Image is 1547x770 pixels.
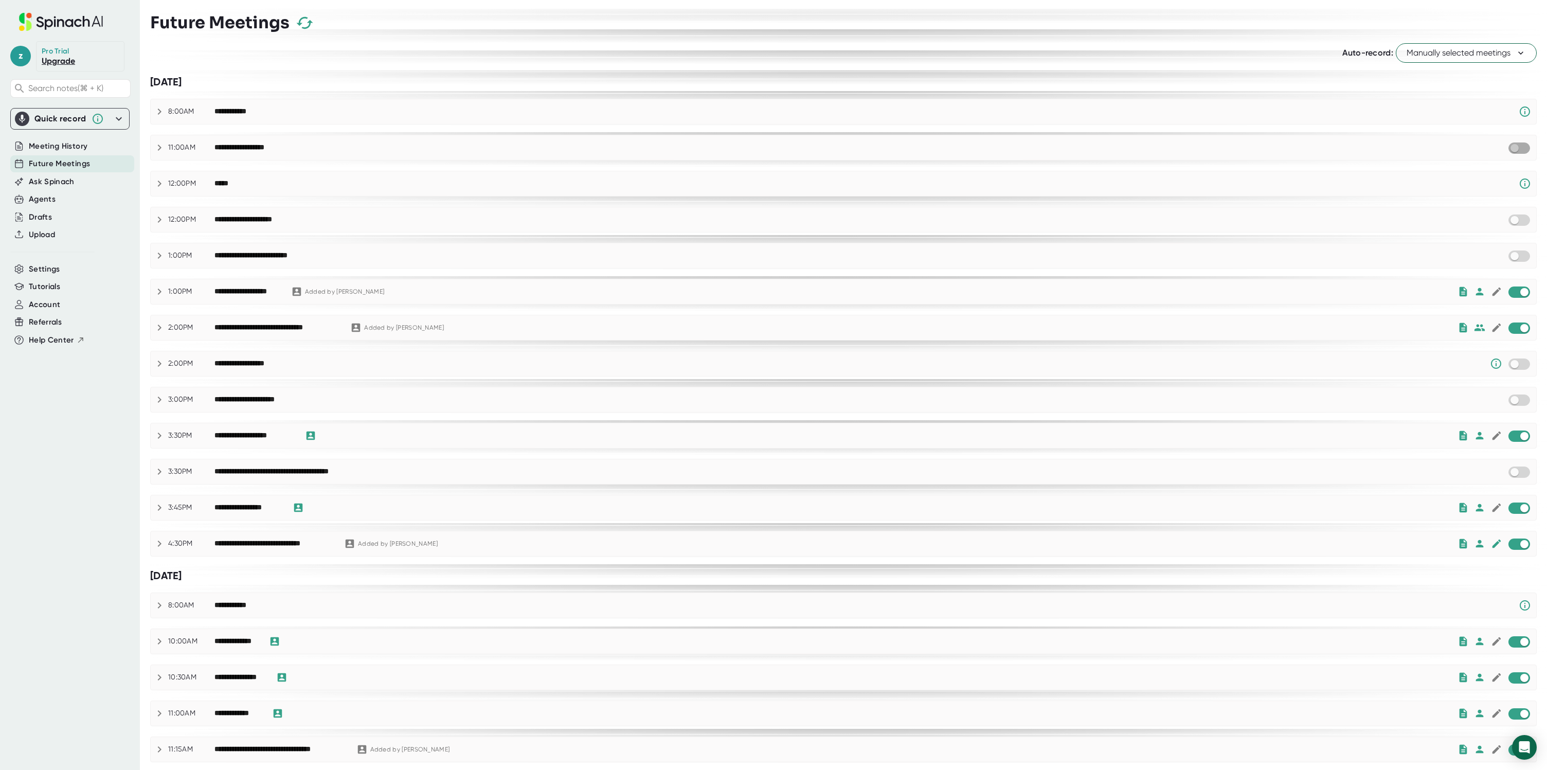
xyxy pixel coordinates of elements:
div: 12:00PM [168,215,214,224]
div: Added by [PERSON_NAME] [358,540,438,548]
span: z [10,46,31,66]
div: 3:45PM [168,503,214,512]
div: Open Intercom Messenger [1512,735,1537,760]
span: Search notes (⌘ + K) [28,83,103,93]
svg: Someone has manually disabled Spinach from this meeting. [1490,357,1502,370]
div: 3:30PM [168,431,214,440]
div: Added by [PERSON_NAME] [364,324,444,332]
div: Quick record [15,109,125,129]
button: Tutorials [29,281,60,293]
span: Help Center [29,334,74,346]
div: 3:30PM [168,467,214,476]
div: 8:00AM [168,107,214,116]
div: 8:00AM [168,601,214,610]
button: Settings [29,263,60,275]
button: Ask Spinach [29,176,75,188]
svg: Spinach requires a video conference link. [1519,177,1531,190]
button: Upload [29,229,55,241]
div: 12:00PM [168,179,214,188]
div: 2:00PM [168,359,214,368]
button: Future Meetings [29,158,90,170]
div: [DATE] [150,569,1537,582]
span: Auto-record: [1342,48,1393,58]
button: Help Center [29,334,85,346]
h3: Future Meetings [150,13,290,32]
div: 4:30PM [168,539,214,548]
button: Agents [29,193,56,205]
button: Drafts [29,211,52,223]
div: 3:00PM [168,395,214,404]
button: Meeting History [29,140,87,152]
span: Manually selected meetings [1407,47,1526,59]
div: Pro Trial [42,47,71,56]
div: Added by [PERSON_NAME] [370,746,450,754]
svg: Spinach requires a video conference link. [1519,599,1531,612]
div: 11:15AM [168,745,214,754]
div: 2:00PM [168,323,214,332]
button: Account [29,299,60,311]
div: [DATE] [150,76,1537,88]
div: 11:00AM [168,709,214,718]
div: Quick record [34,114,86,124]
svg: Spinach requires a video conference link. [1519,105,1531,118]
div: 10:00AM [168,637,214,646]
div: 1:00PM [168,287,214,296]
a: Upgrade [42,56,75,66]
div: 11:00AM [168,143,214,152]
button: Referrals [29,316,62,328]
button: Manually selected meetings [1396,43,1537,63]
div: 1:00PM [168,251,214,260]
div: Added by [PERSON_NAME] [305,288,385,296]
div: 10:30AM [168,673,214,682]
